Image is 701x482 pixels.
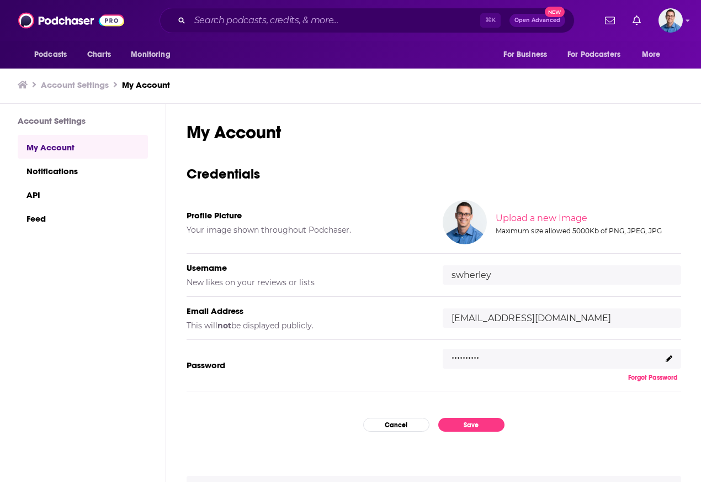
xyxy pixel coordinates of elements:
button: Save [438,418,504,432]
span: ⌘ K [480,13,501,28]
a: My Account [122,80,170,90]
a: Notifications [18,159,148,182]
button: Forgot Password [625,373,681,382]
button: Cancel [363,418,429,432]
h1: My Account [187,122,681,143]
span: Open Advanced [514,18,560,23]
a: Charts [80,44,118,65]
img: Podchaser - Follow, Share and Rate Podcasts [18,10,124,31]
span: New [545,7,565,17]
a: Show notifications dropdown [628,11,645,30]
a: Account Settings [41,80,109,90]
div: Search podcasts, credits, & more... [160,8,575,33]
img: User Profile [658,8,683,33]
input: username [443,265,681,285]
div: Maximum size allowed 5000Kb of PNG, JPEG, JPG [496,227,679,235]
span: For Business [503,47,547,62]
h3: Account Settings [18,116,148,126]
h3: Credentials [187,165,681,182]
span: Podcasts [34,47,67,62]
button: Show profile menu [658,8,683,33]
input: Search podcasts, credits, & more... [190,12,480,29]
h5: Username [187,263,425,273]
button: open menu [123,44,184,65]
span: For Podcasters [567,47,620,62]
span: Logged in as swherley [658,8,683,33]
h5: This will be displayed publicly. [187,321,425,331]
h5: Profile Picture [187,210,425,221]
span: Charts [87,47,111,62]
h5: New likes on your reviews or lists [187,277,425,287]
button: open menu [26,44,81,65]
input: email [443,308,681,328]
button: open menu [496,44,561,65]
b: not [217,321,231,331]
h5: Your image shown throughout Podchaser. [187,225,425,235]
span: Monitoring [131,47,170,62]
h5: Email Address [187,306,425,316]
a: Show notifications dropdown [601,11,619,30]
a: Feed [18,206,148,230]
a: My Account [18,135,148,159]
button: Open AdvancedNew [509,14,565,27]
img: Your profile image [443,200,487,244]
span: More [642,47,661,62]
h5: Password [187,360,425,370]
button: open menu [634,44,675,65]
button: open menu [560,44,636,65]
p: .......... [452,346,479,362]
a: API [18,182,148,206]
